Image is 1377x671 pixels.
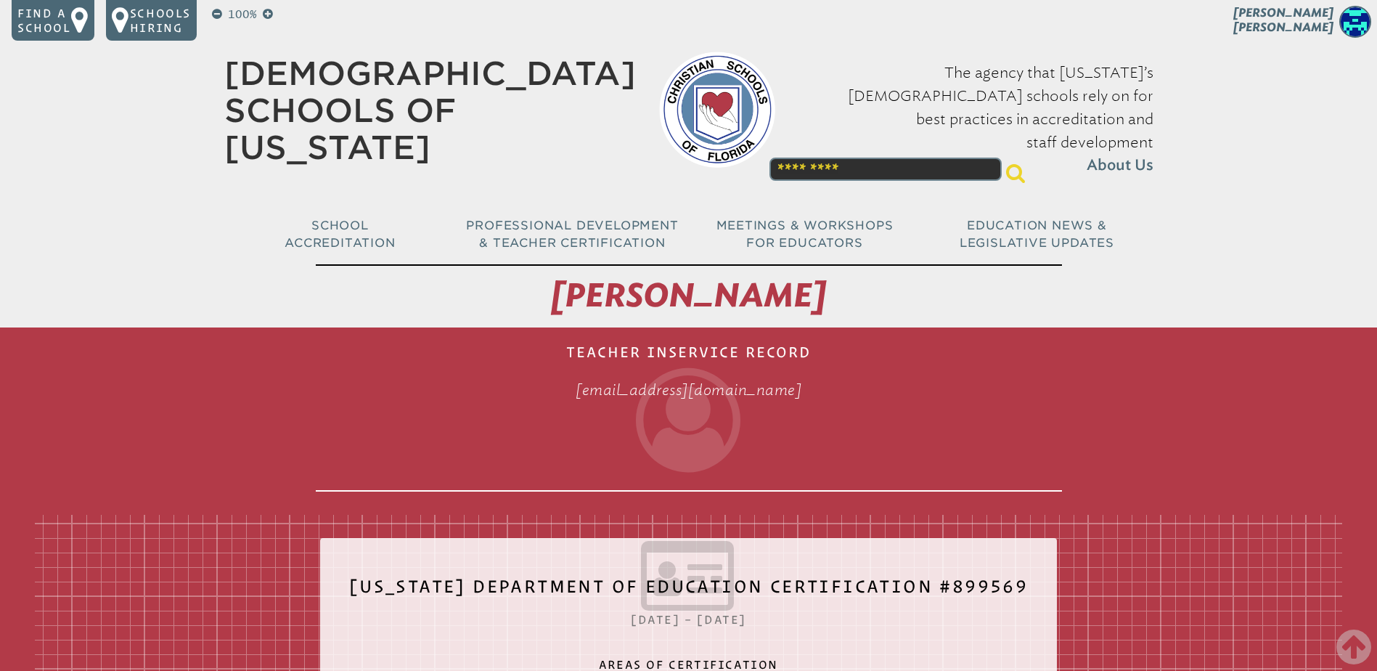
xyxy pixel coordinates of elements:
a: [DEMOGRAPHIC_DATA] Schools of [US_STATE] [224,54,636,166]
p: The agency that [US_STATE]’s [DEMOGRAPHIC_DATA] schools rely on for best practices in accreditati... [798,61,1153,177]
span: [PERSON_NAME] [PERSON_NAME] [1233,6,1333,34]
img: 65da76292fbb2b6272090aee7ede8c96 [1339,6,1371,38]
span: [PERSON_NAME] [551,276,826,315]
span: [DATE] – [DATE] [631,613,746,626]
span: School Accreditation [285,219,395,250]
h1: Teacher Inservice Record [316,333,1062,492]
span: About Us [1087,154,1153,177]
img: csf-logo-web-colors.png [659,52,775,168]
p: Find a school [17,6,71,35]
h2: [US_STATE] Department of Education Certification #899569 [349,567,1028,617]
span: Education News & Legislative Updates [960,219,1114,250]
span: Meetings & Workshops for Educators [716,219,894,250]
p: Schools Hiring [130,6,191,35]
p: 100% [225,6,260,23]
span: Professional Development & Teacher Certification [466,219,678,250]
